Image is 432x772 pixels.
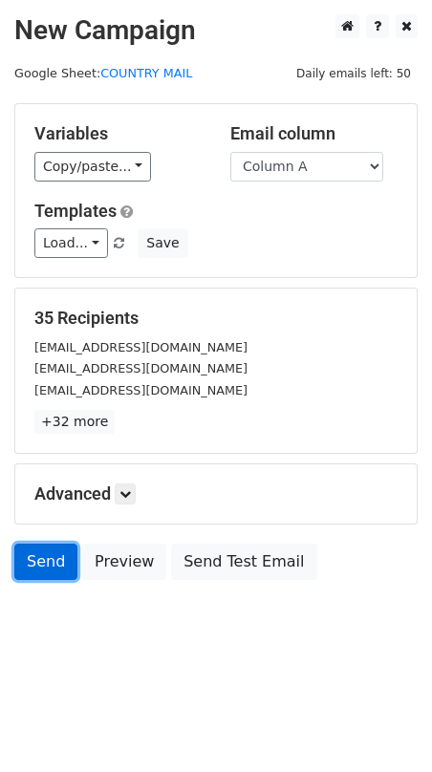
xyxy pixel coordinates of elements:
[14,14,418,47] h2: New Campaign
[34,410,115,434] a: +32 more
[100,66,192,80] a: COUNTRY MAIL
[290,63,418,84] span: Daily emails left: 50
[34,152,151,182] a: Copy/paste...
[34,383,248,397] small: [EMAIL_ADDRESS][DOMAIN_NAME]
[138,228,187,258] button: Save
[34,340,248,354] small: [EMAIL_ADDRESS][DOMAIN_NAME]
[14,544,77,580] a: Send
[34,483,398,504] h5: Advanced
[34,123,202,144] h5: Variables
[290,66,418,80] a: Daily emails left: 50
[34,361,248,375] small: [EMAIL_ADDRESS][DOMAIN_NAME]
[171,544,316,580] a: Send Test Email
[230,123,398,144] h5: Email column
[34,308,398,329] h5: 35 Recipients
[14,66,192,80] small: Google Sheet:
[34,201,117,221] a: Templates
[336,680,432,772] iframe: Chat Widget
[34,228,108,258] a: Load...
[82,544,166,580] a: Preview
